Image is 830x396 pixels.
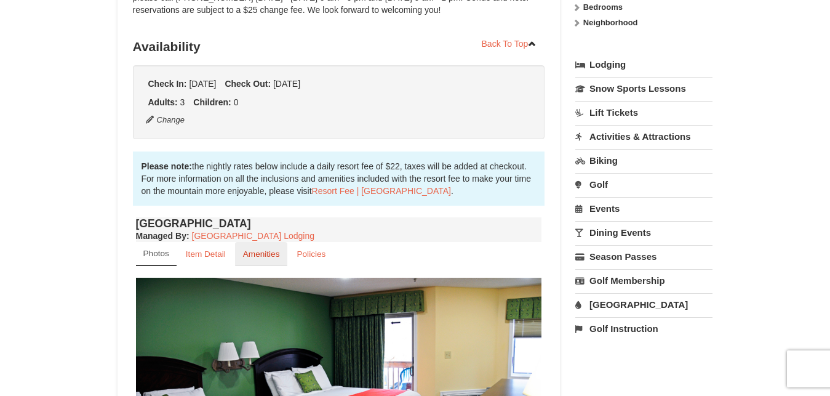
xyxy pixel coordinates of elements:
span: Managed By [136,231,186,241]
span: 0 [234,97,239,107]
a: [GEOGRAPHIC_DATA] Lodging [192,231,314,241]
strong: Check In: [148,79,187,89]
a: Season Passes [575,245,712,268]
strong: Adults: [148,97,178,107]
a: [GEOGRAPHIC_DATA] [575,293,712,316]
strong: : [136,231,190,241]
a: Events [575,197,712,220]
a: Lodging [575,54,712,76]
strong: Bedrooms [583,2,623,12]
div: the nightly rates below include a daily resort fee of $22, taxes will be added at checkout. For m... [133,152,545,206]
h4: [GEOGRAPHIC_DATA] [136,217,542,230]
a: Photos [136,242,177,266]
a: Back To Top [474,34,545,53]
h3: Availability [133,34,545,59]
span: [DATE] [273,79,300,89]
a: Lift Tickets [575,101,712,124]
a: Activities & Attractions [575,125,712,148]
strong: Neighborhood [583,18,638,27]
small: Photos [143,249,169,258]
a: Biking [575,149,712,172]
a: Golf Membership [575,269,712,292]
strong: Please note: [142,161,192,171]
a: Golf [575,173,712,196]
strong: Check Out: [225,79,271,89]
a: Resort Fee | [GEOGRAPHIC_DATA] [312,186,451,196]
span: 3 [180,97,185,107]
small: Amenities [243,249,280,259]
span: [DATE] [189,79,216,89]
small: Policies [297,249,325,259]
a: Dining Events [575,221,712,244]
a: Item Detail [178,242,234,266]
small: Item Detail [186,249,226,259]
a: Amenities [235,242,288,266]
button: Change [145,113,186,127]
strong: Children: [193,97,231,107]
a: Policies [289,242,333,266]
a: Golf Instruction [575,317,712,340]
a: Snow Sports Lessons [575,77,712,100]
